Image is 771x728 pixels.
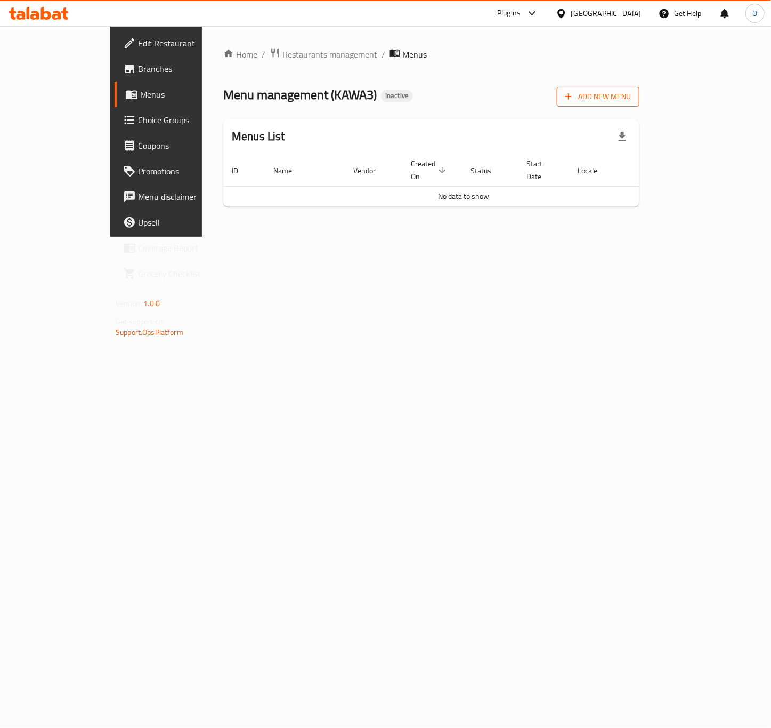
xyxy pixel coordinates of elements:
a: Edit Restaurant [115,30,239,56]
span: Branches [138,62,231,75]
a: Coverage Report [115,235,239,261]
a: Menu disclaimer [115,184,239,210]
span: Coupons [138,139,231,152]
li: / [382,48,385,61]
nav: breadcrumb [223,47,639,61]
span: O [752,7,757,19]
span: Restaurants management [282,48,377,61]
div: [GEOGRAPHIC_DATA] [571,7,642,19]
span: Name [273,164,306,177]
a: Choice Groups [115,107,239,133]
div: Inactive [381,90,413,102]
a: Upsell [115,210,239,235]
span: Upsell [138,216,231,229]
span: Get support on: [116,315,165,329]
a: Restaurants management [270,47,377,61]
span: Choice Groups [138,114,231,126]
a: Grocery Checklist [115,261,239,286]
span: ID [232,164,252,177]
span: Status [470,164,505,177]
span: Coverage Report [138,242,231,254]
span: 1.0.0 [143,297,160,310]
span: Inactive [381,91,413,100]
span: Add New Menu [565,90,631,103]
span: Menu management ( KAWA3 ) [223,83,377,107]
span: Menus [402,48,427,61]
a: Branches [115,56,239,82]
div: Plugins [497,7,521,20]
table: enhanced table [223,154,704,207]
span: Menus [140,88,231,101]
a: Support.OpsPlatform [116,325,183,339]
h2: Menus List [232,129,285,145]
div: Export file [610,124,635,149]
a: Menus [115,82,239,107]
span: Version: [116,297,142,310]
span: Start Date [526,157,556,183]
a: Home [223,48,257,61]
span: Grocery Checklist [138,267,231,280]
span: Vendor [353,164,389,177]
span: No data to show [438,189,489,203]
span: Created On [411,157,449,183]
button: Add New Menu [557,87,639,107]
span: Promotions [138,165,231,178]
span: Menu disclaimer [138,190,231,203]
span: Edit Restaurant [138,37,231,50]
a: Promotions [115,158,239,184]
span: Locale [578,164,611,177]
li: / [262,48,265,61]
th: Actions [624,154,704,187]
a: Coupons [115,133,239,158]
